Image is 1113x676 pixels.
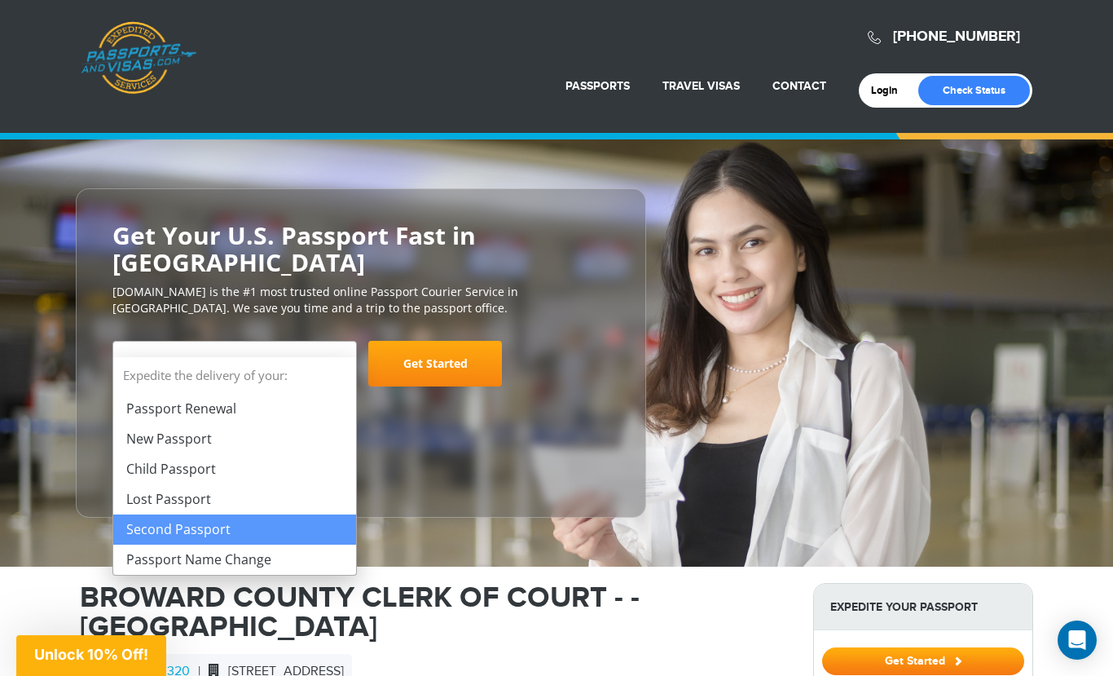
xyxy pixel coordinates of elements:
span: Starting at $199 + government fees [112,395,609,411]
a: Passports & [DOMAIN_NAME] [81,21,196,95]
li: Child Passport [113,454,356,484]
a: Login [871,84,909,97]
li: New Passport [113,424,356,454]
li: Passport Name Change [113,545,356,575]
p: [DOMAIN_NAME] is the #1 most trusted online Passport Courier Service in [GEOGRAPHIC_DATA]. We sav... [112,284,609,316]
a: Get Started [822,654,1024,667]
li: Lost Passport [113,484,356,515]
li: Second Passport [113,515,356,545]
strong: Expedite Your Passport [814,584,1032,630]
span: Select Your Service [125,356,256,374]
a: Travel Visas [662,79,740,93]
div: Open Intercom Messenger [1058,621,1097,660]
button: Get Started [822,647,1024,675]
a: [PHONE_NUMBER] [893,28,1020,46]
a: Contact [772,79,826,93]
strong: Expedite the delivery of your: [113,357,356,394]
li: Expedite the delivery of your: [113,357,356,575]
span: Select Your Service [125,347,340,393]
a: Check Status [918,76,1030,105]
h1: BROWARD COUNTY CLERK OF COURT - - [GEOGRAPHIC_DATA] [80,583,789,642]
span: Select Your Service [112,341,357,387]
div: Unlock 10% Off! [16,635,166,676]
a: Get Started [368,341,502,387]
li: Passport Renewal [113,394,356,424]
span: Unlock 10% Off! [34,646,148,663]
a: Passports [565,79,630,93]
h2: Get Your U.S. Passport Fast in [GEOGRAPHIC_DATA] [112,222,609,276]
